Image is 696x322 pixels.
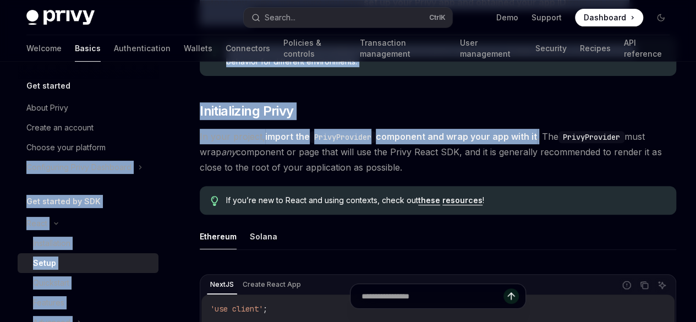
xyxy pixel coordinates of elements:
[18,118,158,138] a: Create an account
[584,12,626,23] span: Dashboard
[535,35,566,62] a: Security
[211,196,218,206] svg: Tip
[531,12,562,23] a: Support
[558,131,624,143] code: PrivyProvider
[239,278,304,291] div: Create React App
[18,233,158,253] a: Installation
[26,141,106,154] div: Choose your platform
[33,237,70,250] div: Installation
[114,35,171,62] a: Authentication
[18,98,158,118] a: About Privy
[26,121,94,134] div: Create an account
[310,131,376,143] code: PrivyProvider
[221,146,236,157] em: any
[26,101,68,114] div: About Privy
[26,161,131,174] div: Configuring Privy Dashboard
[579,35,610,62] a: Recipes
[26,35,62,62] a: Welcome
[18,253,158,273] a: Setup
[33,276,69,290] div: Quickstart
[265,131,537,142] strong: import the component and wrap your app with it
[652,9,670,26] button: Toggle dark mode
[244,8,452,28] button: Search...CtrlK
[200,102,293,120] span: Initializing Privy
[620,278,634,292] button: Report incorrect code
[655,278,669,292] button: Ask AI
[265,11,295,24] div: Search...
[250,223,277,249] button: Solana
[33,256,56,270] div: Setup
[496,12,518,23] a: Demo
[200,223,237,249] button: Ethereum
[460,35,522,62] a: User management
[184,35,212,62] a: Wallets
[503,288,519,304] button: Send message
[26,10,95,25] img: dark logo
[26,79,70,92] h5: Get started
[442,195,483,205] a: resources
[200,129,676,175] span: In your project, . The must wrap component or page that will use the Privy React SDK, and it is g...
[637,278,651,292] button: Copy the contents from the code block
[75,35,101,62] a: Basics
[18,293,158,313] a: Features
[226,35,270,62] a: Connectors
[418,195,440,205] a: these
[623,35,670,62] a: API reference
[207,278,237,291] div: NextJS
[18,138,158,157] a: Choose your platform
[575,9,643,26] a: Dashboard
[226,195,665,206] span: If you’re new to React and using contexts, check out !
[283,35,346,62] a: Policies & controls
[429,13,446,22] span: Ctrl K
[18,273,158,293] a: Quickstart
[26,217,47,230] div: React
[26,195,101,208] h5: Get started by SDK
[33,296,64,309] div: Features
[359,35,446,62] a: Transaction management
